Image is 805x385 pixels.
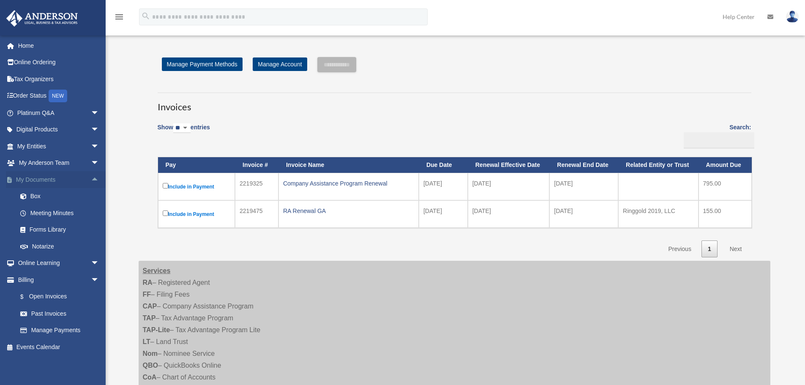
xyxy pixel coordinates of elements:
[701,240,718,258] a: 1
[162,57,243,71] a: Manage Payment Methods
[173,123,191,133] select: Showentries
[158,122,210,142] label: Show entries
[143,374,157,381] strong: CoA
[114,12,124,22] i: menu
[12,188,112,205] a: Box
[549,200,618,228] td: [DATE]
[158,93,751,114] h3: Invoices
[12,221,112,238] a: Forms Library
[6,104,112,121] a: Platinum Q&Aarrow_drop_down
[723,240,748,258] a: Next
[549,173,618,200] td: [DATE]
[143,303,157,310] strong: CAP
[143,267,171,274] strong: Services
[235,173,278,200] td: 2219325
[91,138,108,155] span: arrow_drop_down
[91,271,108,289] span: arrow_drop_down
[158,157,235,173] th: Pay: activate to sort column descending
[283,177,414,189] div: Company Assistance Program Renewal
[12,305,108,322] a: Past Invoices
[699,173,752,200] td: 795.00
[143,279,153,286] strong: RA
[91,255,108,272] span: arrow_drop_down
[786,11,799,23] img: User Pic
[468,173,550,200] td: [DATE]
[235,157,278,173] th: Invoice #: activate to sort column ascending
[6,54,112,71] a: Online Ordering
[143,362,158,369] strong: QBO
[25,292,29,302] span: $
[163,183,168,188] input: Include in Payment
[253,57,307,71] a: Manage Account
[468,200,550,228] td: [DATE]
[6,138,112,155] a: My Entitiesarrow_drop_down
[49,90,67,102] div: NEW
[91,155,108,172] span: arrow_drop_down
[143,338,150,345] strong: LT
[12,205,112,221] a: Meeting Minutes
[143,326,170,333] strong: TAP-Lite
[91,121,108,139] span: arrow_drop_down
[6,37,112,54] a: Home
[91,171,108,188] span: arrow_drop_up
[419,200,468,228] td: [DATE]
[143,291,151,298] strong: FF
[141,11,150,21] i: search
[163,209,231,219] label: Include in Payment
[681,122,751,148] label: Search:
[618,157,699,173] th: Related Entity or Trust: activate to sort column ascending
[114,15,124,22] a: menu
[419,173,468,200] td: [DATE]
[468,157,550,173] th: Renewal Effective Date: activate to sort column ascending
[618,200,699,228] td: Ringgold 2019, LLC
[6,171,112,188] a: My Documentsarrow_drop_up
[12,322,108,339] a: Manage Payments
[699,200,752,228] td: 155.00
[283,205,414,217] div: RA Renewal GA
[684,132,754,148] input: Search:
[4,10,80,27] img: Anderson Advisors Platinum Portal
[6,255,112,272] a: Online Learningarrow_drop_down
[6,271,108,288] a: Billingarrow_drop_down
[235,200,278,228] td: 2219475
[6,71,112,87] a: Tax Organizers
[699,157,752,173] th: Amount Due: activate to sort column ascending
[6,155,112,172] a: My Anderson Teamarrow_drop_down
[6,339,112,355] a: Events Calendar
[163,210,168,216] input: Include in Payment
[419,157,468,173] th: Due Date: activate to sort column ascending
[163,181,231,192] label: Include in Payment
[549,157,618,173] th: Renewal End Date: activate to sort column ascending
[91,104,108,122] span: arrow_drop_down
[6,121,112,138] a: Digital Productsarrow_drop_down
[278,157,419,173] th: Invoice Name: activate to sort column ascending
[12,238,112,255] a: Notarize
[6,87,112,105] a: Order StatusNEW
[662,240,697,258] a: Previous
[143,350,158,357] strong: Nom
[12,288,104,306] a: $Open Invoices
[143,314,156,322] strong: TAP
